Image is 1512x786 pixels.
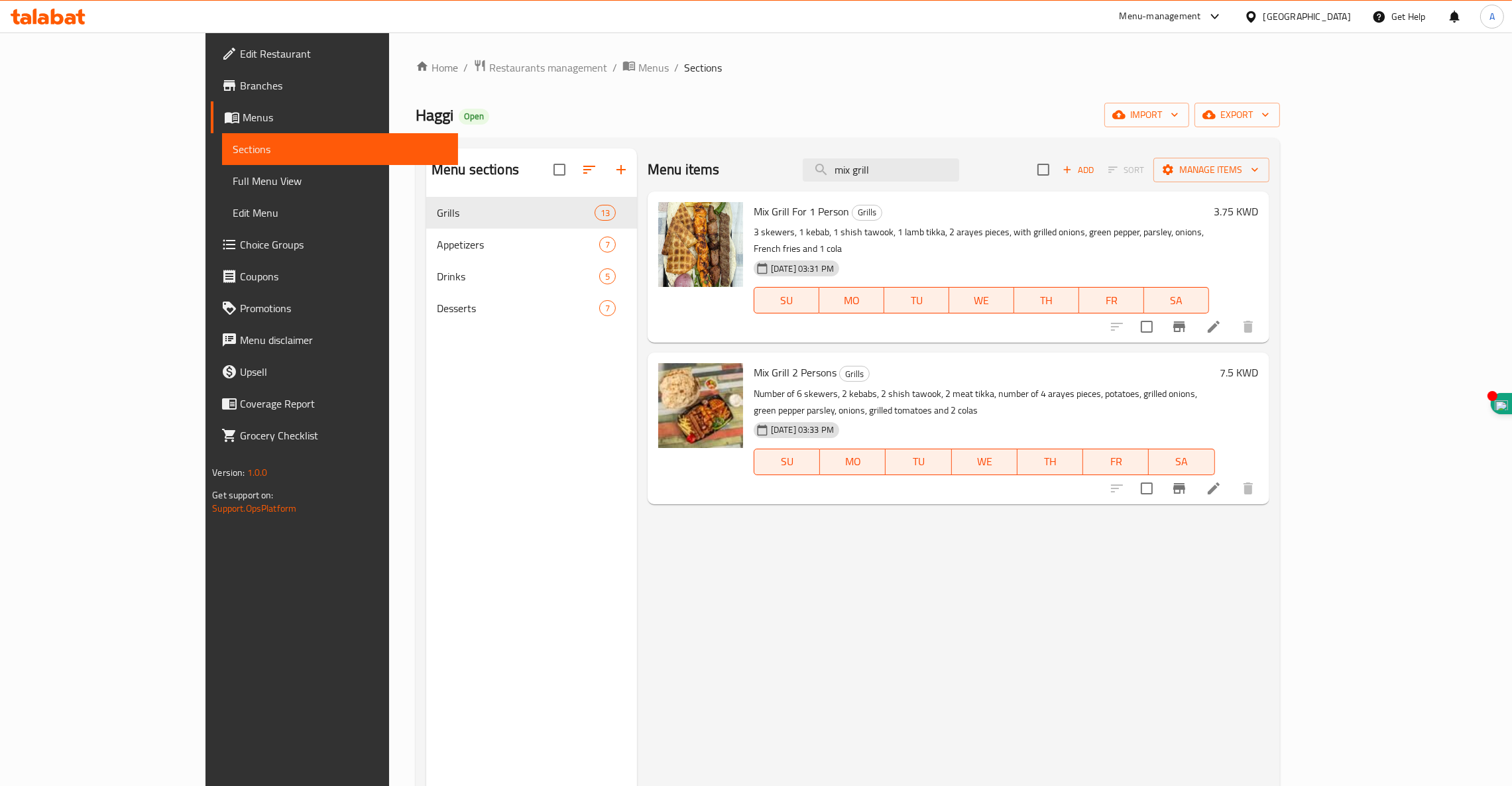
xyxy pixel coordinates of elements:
[600,270,615,283] span: 5
[1061,162,1096,178] span: Add
[240,46,447,62] span: Edit Restaurant
[760,452,815,471] span: SU
[243,109,447,125] span: Menus
[648,160,720,180] h2: Menu items
[222,165,458,197] a: Full Menu View
[1263,9,1351,24] div: [GEOGRAPHIC_DATA]
[211,420,458,451] a: Grocery Checklist
[612,60,617,76] li: /
[1205,107,1269,123] span: export
[638,60,669,76] span: Menus
[599,237,616,253] div: items
[754,201,849,221] span: Mix Grill For 1 Person
[622,59,669,76] a: Menus
[416,59,1280,76] nav: breadcrumb
[211,101,458,133] a: Menus
[212,500,296,517] a: Support.OpsPlatform
[240,237,447,253] span: Choice Groups
[1023,452,1078,471] span: TH
[1057,160,1100,180] button: Add
[600,239,615,251] span: 7
[233,173,447,189] span: Full Menu View
[211,70,458,101] a: Branches
[573,154,605,186] span: Sort sections
[820,449,886,475] button: MO
[754,287,819,313] button: SU
[211,38,458,70] a: Edit Restaurant
[463,60,468,76] li: /
[1084,291,1139,310] span: FR
[489,60,607,76] span: Restaurants management
[891,452,946,471] span: TU
[222,197,458,229] a: Edit Menu
[599,300,616,316] div: items
[884,287,949,313] button: TU
[247,464,268,481] span: 1.0.0
[852,205,882,221] div: Grills
[211,260,458,292] a: Coupons
[852,205,882,220] span: Grills
[766,262,839,275] span: [DATE] 03:31 PM
[426,292,637,324] div: Desserts7
[1163,473,1195,504] button: Branch-specific-item
[437,268,599,284] span: Drinks
[211,324,458,356] a: Menu disclaimer
[211,356,458,388] a: Upsell
[240,78,447,93] span: Branches
[240,332,447,348] span: Menu disclaimer
[825,452,880,471] span: MO
[957,452,1012,471] span: WE
[1154,452,1209,471] span: SA
[599,268,616,284] div: items
[1163,311,1195,343] button: Branch-specific-item
[1206,319,1222,335] a: Edit menu item
[473,59,607,76] a: Restaurants management
[212,486,273,504] span: Get support on:
[1079,287,1144,313] button: FR
[658,363,743,448] img: Mix Grill 2 Persons
[437,300,599,316] span: Desserts
[426,260,637,292] div: Drinks5
[1149,449,1214,475] button: SA
[1018,449,1083,475] button: TH
[1083,449,1149,475] button: FR
[240,396,447,412] span: Coverage Report
[754,386,1215,419] p: Number of 6 skewers, 2 kebabs, 2 shish tawook, 2 meat tikka, number of 4 arayes pieces, potatoes,...
[605,154,637,186] button: Add section
[437,237,599,253] span: Appetizers
[1104,103,1189,127] button: import
[1088,452,1143,471] span: FR
[760,291,814,310] span: SU
[1133,313,1161,341] span: Select to update
[1164,162,1259,178] span: Manage items
[426,197,637,229] div: Grills13
[1014,287,1079,313] button: TH
[437,205,595,221] span: Grills
[754,363,837,382] span: Mix Grill 2 Persons
[212,464,245,481] span: Version:
[766,423,839,436] span: [DATE] 03:33 PM
[754,224,1209,257] p: 3 skewers, 1 kebab, 1 shish tawook, 1 lamb tikka, 2 arayes pieces, with grilled onions, green pep...
[1489,9,1495,24] span: A
[595,205,616,221] div: items
[459,111,489,122] span: Open
[240,427,447,443] span: Grocery Checklist
[754,449,820,475] button: SU
[211,229,458,260] a: Choice Groups
[432,160,519,180] h2: Menu sections
[1206,480,1222,496] a: Edit menu item
[595,207,615,219] span: 13
[819,287,884,313] button: MO
[803,158,959,182] input: search
[1232,311,1264,343] button: delete
[886,449,951,475] button: TU
[1144,287,1209,313] button: SA
[1057,160,1100,180] span: Add item
[949,287,1014,313] button: WE
[240,300,447,316] span: Promotions
[233,141,447,157] span: Sections
[459,109,489,125] div: Open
